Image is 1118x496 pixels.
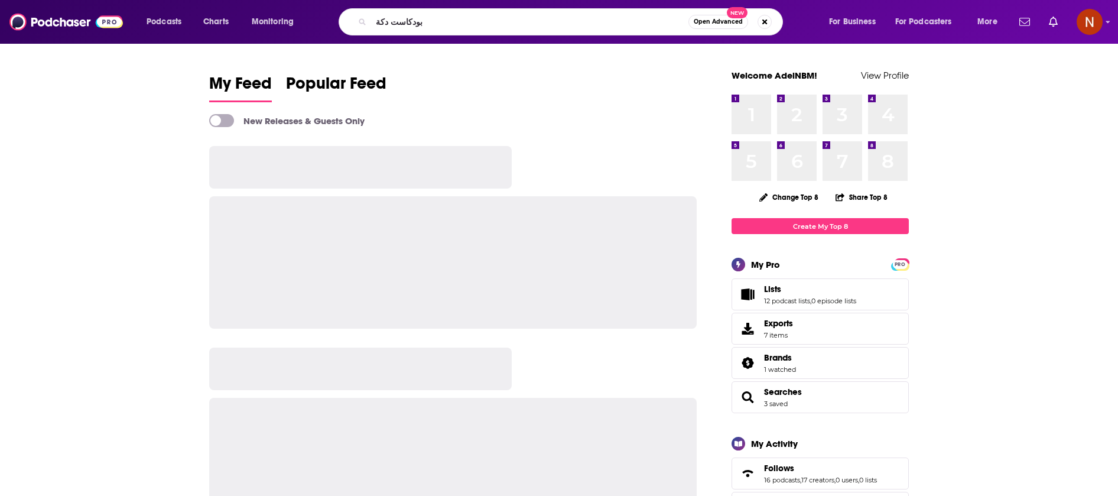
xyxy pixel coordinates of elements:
[811,297,856,305] a: 0 episode lists
[859,476,877,484] a: 0 lists
[147,14,181,30] span: Podcasts
[371,12,688,31] input: Search podcasts, credits, & more...
[969,12,1012,31] button: open menu
[893,260,907,268] a: PRO
[835,186,888,209] button: Share Top 8
[751,259,780,270] div: My Pro
[209,73,272,101] span: My Feed
[977,14,997,30] span: More
[861,70,909,81] a: View Profile
[732,381,909,413] span: Searches
[732,218,909,234] a: Create My Top 8
[727,7,748,18] span: New
[209,114,365,127] a: New Releases & Guests Only
[203,14,229,30] span: Charts
[764,463,794,474] span: Follows
[694,19,743,25] span: Open Advanced
[9,11,123,33] img: Podchaser - Follow, Share and Rate Podcasts
[888,12,969,31] button: open menu
[836,476,858,484] a: 0 users
[252,14,294,30] span: Monitoring
[764,284,856,294] a: Lists
[751,438,798,449] div: My Activity
[688,15,748,29] button: Open AdvancedNew
[764,387,802,397] a: Searches
[895,14,952,30] span: For Podcasters
[764,318,793,329] span: Exports
[209,73,272,102] a: My Feed
[736,355,759,371] a: Brands
[243,12,309,31] button: open menu
[350,8,794,35] div: Search podcasts, credits, & more...
[138,12,197,31] button: open menu
[764,463,877,474] a: Follows
[764,476,800,484] a: 16 podcasts
[732,70,817,81] a: Welcome AdelNBM!
[829,14,876,30] span: For Business
[752,190,825,205] button: Change Top 8
[736,320,759,337] span: Exports
[1077,9,1103,35] img: User Profile
[732,278,909,310] span: Lists
[764,352,796,363] a: Brands
[858,476,859,484] span: ,
[1015,12,1035,32] a: Show notifications dropdown
[764,297,810,305] a: 12 podcast lists
[764,365,796,374] a: 1 watched
[196,12,236,31] a: Charts
[810,297,811,305] span: ,
[1044,12,1062,32] a: Show notifications dropdown
[1077,9,1103,35] span: Logged in as AdelNBM
[736,286,759,303] a: Lists
[764,352,792,363] span: Brands
[1077,9,1103,35] button: Show profile menu
[286,73,386,102] a: Popular Feed
[736,389,759,406] a: Searches
[286,73,386,101] span: Popular Feed
[764,331,793,339] span: 7 items
[764,284,781,294] span: Lists
[736,465,759,482] a: Follows
[800,476,801,484] span: ,
[764,400,788,408] a: 3 saved
[732,347,909,379] span: Brands
[893,260,907,269] span: PRO
[834,476,836,484] span: ,
[821,12,890,31] button: open menu
[801,476,834,484] a: 17 creators
[732,313,909,345] a: Exports
[732,458,909,489] span: Follows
